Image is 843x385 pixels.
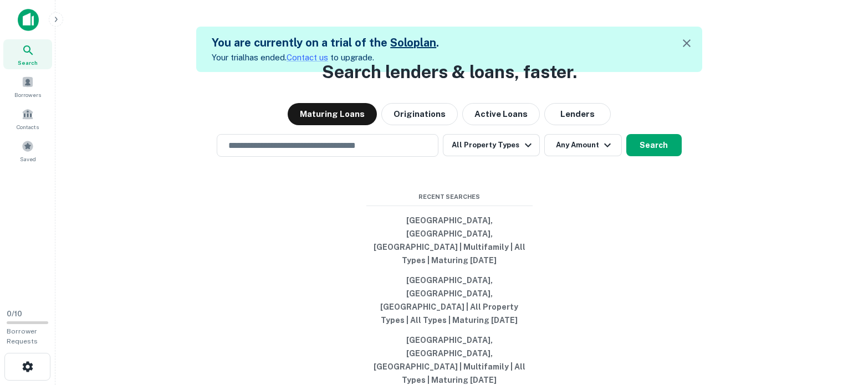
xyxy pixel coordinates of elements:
[7,310,22,318] span: 0 / 10
[14,90,41,99] span: Borrowers
[3,104,52,134] a: Contacts
[212,34,439,51] h5: You are currently on a trial of the .
[462,103,540,125] button: Active Loans
[788,296,843,350] iframe: Chat Widget
[322,59,577,85] h3: Search lenders & loans, faster.
[3,71,52,101] a: Borrowers
[288,103,377,125] button: Maturing Loans
[366,192,533,202] span: Recent Searches
[3,39,52,69] a: Search
[212,51,439,64] p: Your trial has ended. to upgrade.
[20,155,36,163] span: Saved
[7,327,38,345] span: Borrower Requests
[366,270,533,330] button: [GEOGRAPHIC_DATA], [GEOGRAPHIC_DATA], [GEOGRAPHIC_DATA] | All Property Types | All Types | Maturi...
[544,103,611,125] button: Lenders
[381,103,458,125] button: Originations
[390,36,436,49] a: Soloplan
[443,134,539,156] button: All Property Types
[366,211,533,270] button: [GEOGRAPHIC_DATA], [GEOGRAPHIC_DATA], [GEOGRAPHIC_DATA] | Multifamily | All Types | Maturing [DATE]
[544,134,622,156] button: Any Amount
[626,134,682,156] button: Search
[3,136,52,166] a: Saved
[287,53,328,62] a: Contact us
[18,9,39,31] img: capitalize-icon.png
[18,58,38,67] span: Search
[17,122,39,131] span: Contacts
